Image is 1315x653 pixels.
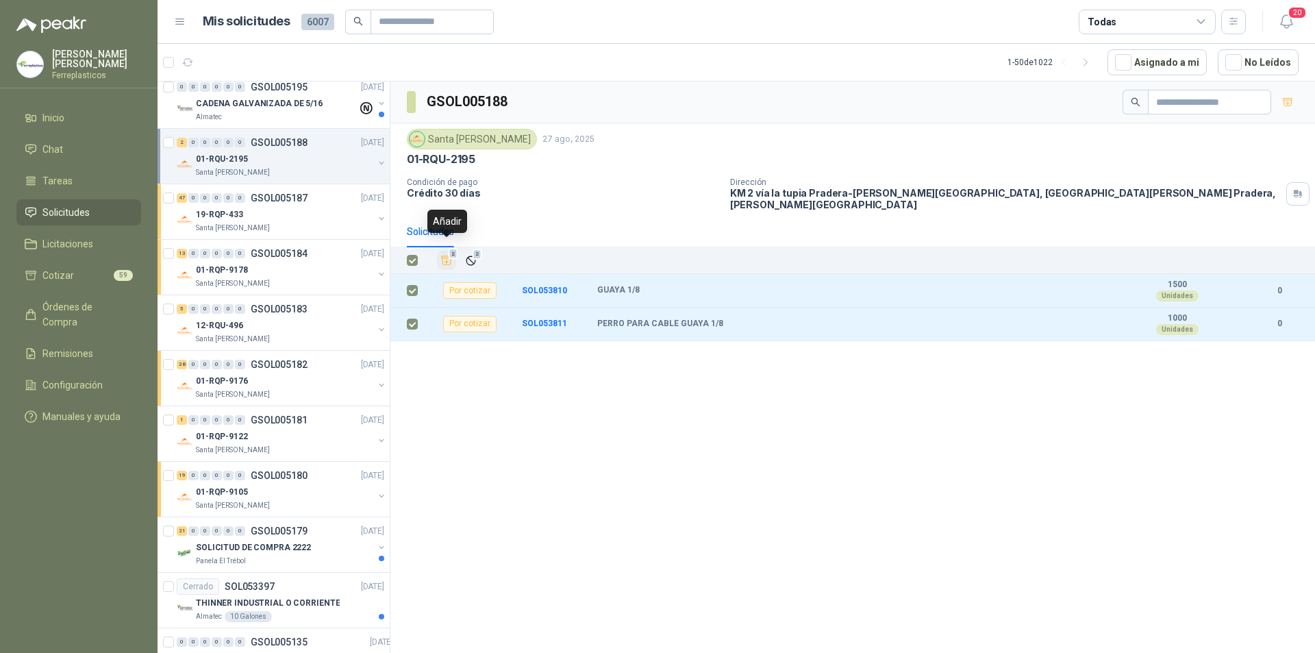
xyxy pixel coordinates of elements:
[177,360,187,369] div: 38
[223,526,234,536] div: 0
[437,251,456,270] button: Añadir
[52,71,141,79] p: Ferreplasticos
[1131,97,1140,107] span: search
[16,404,141,430] a: Manuales y ayuda
[114,270,133,281] span: 59
[196,97,323,110] p: CADENA GALVANIZADA DE 5/16
[177,489,193,506] img: Company Logo
[196,278,270,289] p: Santa [PERSON_NAME]
[200,526,210,536] div: 0
[177,637,187,647] div: 0
[177,434,193,450] img: Company Logo
[200,138,210,147] div: 0
[235,138,245,147] div: 0
[196,500,270,511] p: Santa [PERSON_NAME]
[16,262,141,288] a: Cotizar59
[42,409,121,424] span: Manuales y ayuda
[1288,6,1307,19] span: 20
[16,341,141,367] a: Remisiones
[177,578,219,595] div: Cerrado
[370,636,393,649] p: [DATE]
[1107,49,1207,75] button: Asignado a mi
[223,249,234,258] div: 0
[235,471,245,480] div: 0
[223,193,234,203] div: 0
[251,193,308,203] p: GSOL005187
[16,168,141,194] a: Tareas
[361,414,384,427] p: [DATE]
[196,264,248,277] p: 01-RQP-9178
[188,415,199,425] div: 0
[177,82,187,92] div: 0
[177,467,387,511] a: 19 0 0 0 0 0 GSOL005180[DATE] Company Logo01-RQP-9105Santa [PERSON_NAME]
[443,282,497,299] div: Por cotizar
[188,138,199,147] div: 0
[235,637,245,647] div: 0
[177,304,187,314] div: 5
[361,580,384,593] p: [DATE]
[177,301,387,345] a: 5 0 0 0 0 0 GSOL005183[DATE] Company Logo12-RQU-496Santa [PERSON_NAME]
[177,412,387,456] a: 1 0 0 0 0 0 GSOL005181[DATE] Company Logo01-RQP-9122Santa [PERSON_NAME]
[196,208,243,221] p: 19-RQP-433
[225,611,272,622] div: 10 Galones
[203,12,290,32] h1: Mis solicitudes
[196,375,248,388] p: 01-RQP-9176
[407,224,454,239] div: Solicitudes
[212,304,222,314] div: 0
[200,360,210,369] div: 0
[235,193,245,203] div: 0
[522,286,567,295] b: SOL053810
[42,236,93,251] span: Licitaciones
[188,193,199,203] div: 0
[443,316,497,332] div: Por cotizar
[225,582,275,591] p: SOL053397
[449,249,458,260] span: 2
[407,177,719,187] p: Condición de pago
[16,231,141,257] a: Licitaciones
[200,304,210,314] div: 0
[223,360,234,369] div: 0
[177,526,187,536] div: 21
[542,133,594,146] p: 27 ago, 2025
[223,82,234,92] div: 0
[177,545,193,561] img: Company Logo
[196,597,340,610] p: THINNER INDUSTRIAL O CORRIENTE
[251,360,308,369] p: GSOL005182
[410,132,425,147] img: Company Logo
[177,190,387,234] a: 47 0 0 0 0 0 GSOL005187[DATE] Company Logo19-RQP-433Santa [PERSON_NAME]
[251,82,308,92] p: GSOL005195
[522,319,567,328] b: SOL053811
[1007,51,1097,73] div: 1 - 50 de 1022
[177,193,187,203] div: 47
[1156,291,1199,301] div: Unidades
[212,193,222,203] div: 0
[473,249,482,260] span: 2
[16,294,141,335] a: Órdenes de Compra
[200,471,210,480] div: 0
[1260,284,1299,297] b: 0
[407,187,719,199] p: Crédito 30 días
[200,249,210,258] div: 0
[177,267,193,284] img: Company Logo
[251,304,308,314] p: GSOL005183
[196,223,270,234] p: Santa [PERSON_NAME]
[223,138,234,147] div: 0
[188,471,199,480] div: 0
[235,304,245,314] div: 0
[251,138,308,147] p: GSOL005188
[177,79,387,123] a: 0 0 0 0 0 0 GSOL005195[DATE] Company LogoCADENA GALVANIZADA DE 5/16Almatec
[196,611,222,622] p: Almatec
[361,192,384,205] p: [DATE]
[200,82,210,92] div: 0
[212,82,222,92] div: 0
[427,91,510,112] h3: GSOL005188
[177,378,193,395] img: Company Logo
[196,167,270,178] p: Santa [PERSON_NAME]
[462,251,480,270] button: Ignorar
[16,16,86,33] img: Logo peakr
[196,486,248,499] p: 01-RQP-9105
[1130,280,1225,291] b: 1500
[251,637,308,647] p: GSOL005135
[251,249,308,258] p: GSOL005184
[196,319,243,332] p: 12-RQU-496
